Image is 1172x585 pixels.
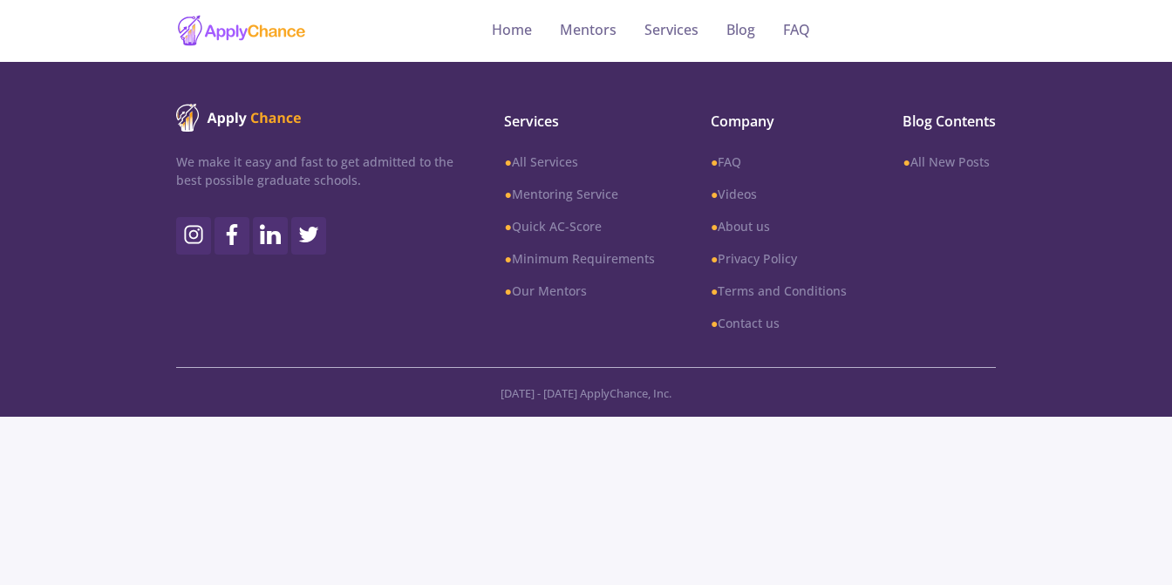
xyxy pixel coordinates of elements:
[504,153,511,170] b: ●
[711,314,847,332] a: ●Contact us
[504,249,654,268] a: ●Minimum Requirements
[711,186,718,202] b: ●
[711,249,847,268] a: ●Privacy Policy
[711,153,718,170] b: ●
[176,14,307,48] img: applychance logo
[903,153,996,171] a: ●All New Posts
[711,153,847,171] a: ●FAQ
[903,153,910,170] b: ●
[711,315,718,331] b: ●
[504,218,511,235] b: ●
[504,282,654,300] a: ●Our Mentors
[504,217,654,235] a: ●Quick AC-Score
[504,250,511,267] b: ●
[504,153,654,171] a: ●All Services
[176,104,302,132] img: ApplyChance logo
[504,282,511,299] b: ●
[176,153,453,189] p: We make it easy and fast to get admitted to the best possible graduate schools.
[711,218,718,235] b: ●
[504,186,511,202] b: ●
[711,282,847,300] a: ●Terms and Conditions
[501,385,671,401] span: [DATE] - [DATE] ApplyChance, Inc.
[504,111,654,132] span: Services
[711,250,718,267] b: ●
[711,282,718,299] b: ●
[711,185,847,203] a: ●Videos
[504,185,654,203] a: ●Mentoring Service
[903,111,996,132] span: Blog Contents
[711,217,847,235] a: ●About us
[711,111,847,132] span: Company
